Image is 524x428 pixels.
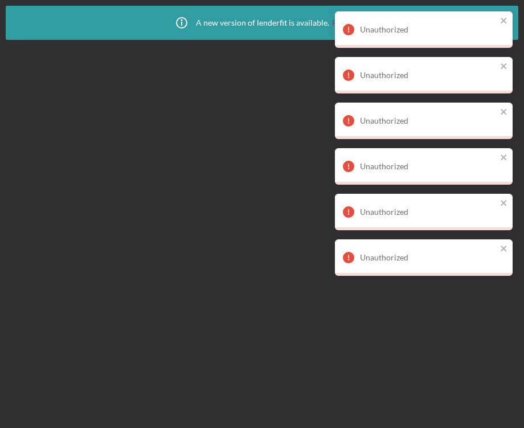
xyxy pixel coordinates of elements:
button: close [500,244,508,255]
a: Reload [332,18,357,27]
div: Unauthorized [360,207,497,217]
button: close [500,62,508,72]
div: Unauthorized [360,162,497,171]
button: close [500,107,508,118]
div: Unauthorized [360,253,497,262]
button: close [500,198,508,209]
button: close [500,153,508,164]
button: close [500,16,508,27]
div: Unauthorized [360,25,497,34]
div: Unauthorized [360,116,497,125]
div: Unauthorized [360,71,497,80]
div: A new version of lenderfit is available. [167,9,357,37]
